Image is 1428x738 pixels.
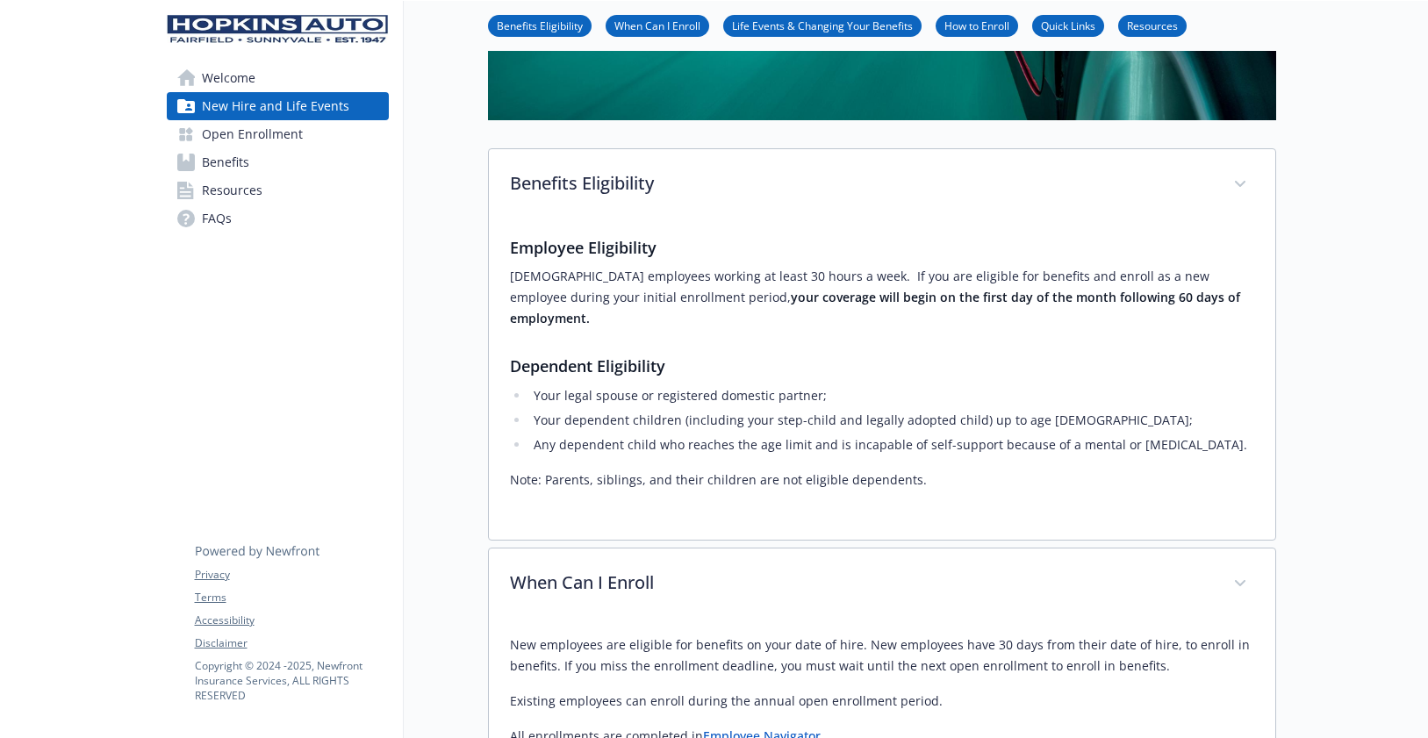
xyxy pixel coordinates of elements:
[489,221,1275,541] div: Benefits Eligibility
[167,120,389,148] a: Open Enrollment
[510,691,1254,712] p: Existing employees can enroll during the annual open enrollment period.
[723,17,922,33] a: Life Events & Changing Your Benefits
[529,434,1254,455] li: Any dependent child who reaches the age limit and is incapable of self-support because of a menta...
[489,548,1275,620] div: When Can I Enroll
[510,170,1212,197] p: Benefits Eligibility
[202,204,232,233] span: FAQs
[167,176,389,204] a: Resources
[529,410,1254,431] li: Your dependent children (including your step-child and legally adopted child) up to age [DEMOGRAP...
[195,613,388,628] a: Accessibility
[529,385,1254,406] li: Your legal spouse or registered domestic partner;
[202,148,249,176] span: Benefits
[202,64,255,92] span: Welcome
[195,567,388,583] a: Privacy
[488,17,592,33] a: Benefits Eligibility
[167,64,389,92] a: Welcome
[167,92,389,120] a: New Hire and Life Events
[202,120,303,148] span: Open Enrollment
[510,469,1254,491] p: Note: Parents, siblings, and their children are not eligible dependents.
[510,570,1212,596] p: When Can I Enroll
[510,266,1254,329] p: [DEMOGRAPHIC_DATA] employees working at least 30 hours a week. If you are eligible for benefits a...
[202,176,262,204] span: Resources
[510,235,1254,260] h3: Employee Eligibility
[167,204,389,233] a: FAQs
[606,17,709,33] a: When Can I Enroll
[936,17,1018,33] a: How to Enroll
[195,635,388,651] a: Disclaimer
[195,658,388,703] p: Copyright © 2024 - 2025 , Newfront Insurance Services, ALL RIGHTS RESERVED
[489,149,1275,221] div: Benefits Eligibility
[1032,17,1104,33] a: Quick Links
[510,289,1240,326] strong: your coverage will begin on the first day of the month following 60 days of employment.
[510,354,1254,378] h3: Dependent Eligibility
[167,148,389,176] a: Benefits
[202,92,349,120] span: New Hire and Life Events
[195,590,388,605] a: Terms
[1118,17,1187,33] a: Resources
[510,634,1254,677] p: New employees are eligible for benefits on your date of hire. New employees have 30 days from the...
